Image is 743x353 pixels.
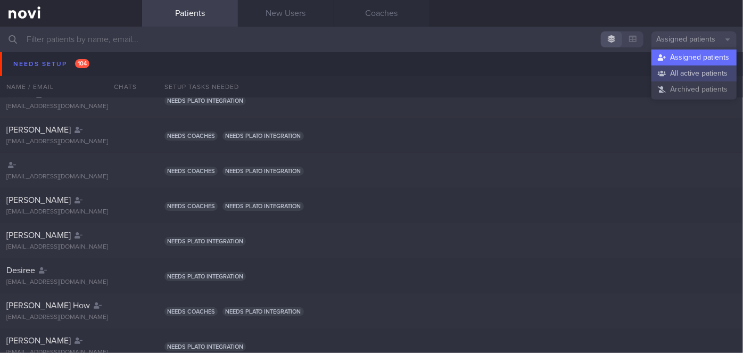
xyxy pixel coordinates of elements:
div: [EMAIL_ADDRESS][DOMAIN_NAME] [6,208,136,216]
div: [EMAIL_ADDRESS][DOMAIN_NAME] [6,68,136,76]
span: Needs plato integration [164,272,246,281]
div: [EMAIL_ADDRESS][DOMAIN_NAME] [6,173,136,181]
span: Needs plato integration [222,202,304,211]
span: Needs coaches [164,132,218,141]
span: Needs plato integration [222,167,304,176]
span: Needs plato integration [164,237,246,246]
button: Assigned patients [651,31,737,47]
span: [PERSON_NAME] [6,126,71,134]
span: [PERSON_NAME] [6,55,71,64]
button: All active patients [651,65,737,81]
div: [EMAIL_ADDRESS][DOMAIN_NAME] [6,314,136,322]
button: Archived patients [651,81,737,97]
span: [PERSON_NAME] How [6,301,90,310]
div: [EMAIL_ADDRESS][DOMAIN_NAME] [6,278,136,286]
span: [PERSON_NAME] [6,336,71,345]
span: UdaraY [6,91,32,99]
span: Needs plato integration [164,96,246,105]
span: Needs plato integration [222,307,304,316]
span: Needs coaches [164,167,218,176]
span: [PERSON_NAME] [6,231,71,240]
button: Assigned patients [651,50,737,65]
div: [EMAIL_ADDRESS][DOMAIN_NAME] [6,103,136,111]
span: Needs coaches [164,307,218,316]
span: Needs coaches [164,202,218,211]
span: Desiree [6,266,35,275]
div: [EMAIL_ADDRESS][DOMAIN_NAME] [6,138,136,146]
span: [PERSON_NAME] [6,196,71,204]
span: Needs plato integration [164,342,246,351]
div: [EMAIL_ADDRESS][DOMAIN_NAME] [6,243,136,251]
span: Needs plato integration [222,132,304,141]
span: Needs coaches [164,61,218,70]
span: Needs plato integration [222,61,304,70]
